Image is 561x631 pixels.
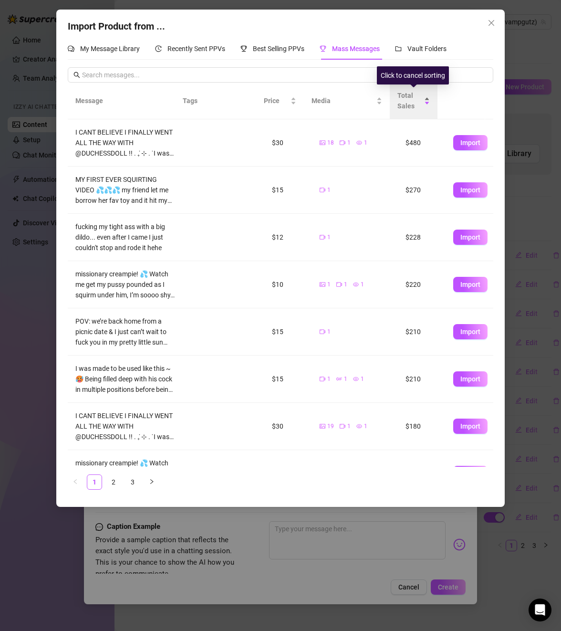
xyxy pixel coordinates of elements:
[320,234,325,240] span: video-camera
[327,280,331,289] span: 1
[75,458,176,489] div: missionary creampie! 💦 Watch me get my pussy pounded as I squirm under him, I’m soooo shy… (*≧ω≦*)
[332,45,380,53] span: Mass Messages
[327,422,334,431] span: 19
[144,474,159,490] button: right
[488,19,495,27] span: close
[361,375,364,384] span: 1
[453,135,488,150] button: Import
[453,277,488,292] button: Import
[453,419,488,434] button: Import
[353,376,359,382] span: eye
[356,423,362,429] span: eye
[398,308,446,356] td: $210
[253,45,304,53] span: Best Selling PPVs
[484,15,499,31] button: Close
[125,474,140,490] li: 3
[155,45,162,52] span: history
[460,375,480,383] span: Import
[320,140,325,146] span: picture
[390,83,437,119] th: Total Sales
[398,119,446,167] td: $480
[320,282,325,287] span: picture
[344,375,347,384] span: 1
[484,19,499,27] span: Close
[75,127,176,158] div: I CANT BELIEVE I FINALLY WENT ALL THE WAY WITH @DUCHESSDOLL !! . ݁₊ ⊹ . ݁ I was so shy at first… ...
[175,83,232,119] th: Tags
[80,45,140,53] span: My Message Library
[377,66,449,84] div: Click to cancel sorting
[460,139,480,147] span: Import
[264,167,312,214] td: $15
[347,138,351,147] span: 1
[106,474,121,490] li: 2
[68,474,83,490] li: Previous Page
[264,95,289,106] span: Price
[460,422,480,430] span: Import
[167,45,225,53] span: Recently Sent PPVs
[460,281,480,288] span: Import
[264,403,312,450] td: $30
[453,324,488,339] button: Import
[68,474,83,490] button: left
[453,466,488,481] button: Import
[68,21,165,32] span: Import Product from ...
[240,45,247,52] span: trophy
[75,363,176,395] div: I was made to be used like this ~ 🥵 Being filled deep with his cock in multiple positions before ...
[460,233,480,241] span: Import
[453,371,488,387] button: Import
[75,316,176,347] div: POV: we’re back home from a picnic date & I just can’t wait to fuck you in my pretty little sun d...
[264,119,312,167] td: $30
[327,186,331,195] span: 1
[398,356,446,403] td: $210
[320,376,325,382] span: video-camera
[398,261,446,308] td: $220
[453,182,488,198] button: Import
[398,167,446,214] td: $270
[327,327,331,337] span: 1
[453,230,488,245] button: Import
[320,329,325,335] span: video-camera
[68,45,74,52] span: comment
[320,423,325,429] span: picture
[364,422,367,431] span: 1
[82,70,488,80] input: Search messages...
[75,410,176,442] div: I CANT BELIEVE I FINALLY WENT ALL THE WAY WITH @DUCHESSDOLL !! . ݁₊ ⊹ . ݁ I was so shy at first… ...
[149,479,155,484] span: right
[75,269,176,300] div: missionary creampie! 💦 Watch me get my pussy pounded as I squirm under him, I’m soooo shy… (*≧ω≦*)
[304,83,390,119] th: Media
[347,422,351,431] span: 1
[340,140,345,146] span: video-camera
[106,475,121,489] a: 2
[353,282,359,287] span: eye
[364,138,367,147] span: 1
[264,214,312,261] td: $12
[312,95,374,106] span: Media
[125,475,140,489] a: 3
[397,90,422,111] span: Total Sales
[264,356,312,403] td: $15
[398,403,446,450] td: $180
[336,376,342,382] span: gif
[256,83,304,119] th: Price
[264,450,312,497] td: $10
[87,475,102,489] a: 1
[398,450,446,497] td: $180
[460,328,480,336] span: Import
[460,186,480,194] span: Import
[73,479,78,484] span: left
[327,375,331,384] span: 1
[336,282,342,287] span: video-camera
[320,187,325,193] span: video-camera
[407,45,447,53] span: Vault Folders
[320,45,326,52] span: trophy
[395,45,402,52] span: folder
[327,233,331,242] span: 1
[264,308,312,356] td: $15
[144,474,159,490] li: Next Page
[340,423,345,429] span: video-camera
[361,280,364,289] span: 1
[264,261,312,308] td: $10
[344,280,347,289] span: 1
[87,474,102,490] li: 1
[73,72,80,78] span: search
